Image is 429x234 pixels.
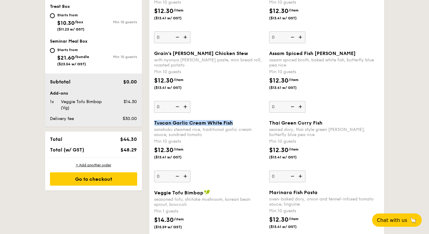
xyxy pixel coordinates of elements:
span: /item [289,217,299,221]
div: Go to checkout [50,172,137,186]
img: icon-reduce.1d2dbef1.svg [287,31,296,43]
span: $44.30 [120,136,137,142]
span: ($23.54 w/ GST) [57,62,86,66]
span: Tuscan Garlic Cream White Fish [154,120,233,126]
img: icon-add.58712e84.svg [181,171,190,182]
span: Chat with us [377,217,407,223]
div: Min 1 guests [154,208,264,214]
span: /box [74,20,83,24]
img: icon-add.58712e84.svg [181,101,190,112]
span: $12.30 [269,216,289,223]
div: 1x [48,99,58,105]
img: icon-add.58712e84.svg [296,31,305,43]
span: /item [173,8,183,12]
span: $12.30 [269,147,289,154]
span: $48.29 [120,147,137,153]
img: icon-reduce.1d2dbef1.svg [287,101,296,112]
input: Assam Spiced Fish [PERSON_NAME]assam spiced broth, baked white fish, butterfly blue pea riceMin 1... [269,101,305,113]
span: Total [50,136,62,142]
span: $0.00 [123,79,137,85]
span: $21.60 [57,54,74,61]
span: Veggie Tofu Bimbap [154,190,203,196]
div: seasoned tofu, shiitake mushroom, korean bean sprout, broccoli [154,197,264,207]
div: Add-ons [50,90,137,96]
div: Min 10 guests [269,138,379,145]
div: Min 10 guests [269,69,379,75]
span: ($13.41 w/ GST) [154,16,195,21]
input: Oven-Roasted Teriyaki Chickenhouse-blend teriyaki sauce, shiitake mushroom, bok choy, tossed sign... [154,31,190,43]
div: + Add another order [50,163,137,167]
span: /item [289,78,299,82]
span: ($13.41 w/ GST) [269,155,310,160]
img: icon-vegan.f8ff3823.svg [204,190,210,195]
button: Chat with us🦙 [372,213,422,227]
span: Treat Box [50,4,70,9]
span: /item [173,78,183,82]
span: 🦙 [410,217,417,224]
div: Veggie Tofu Bimbap (Vg) [58,99,114,111]
span: /item [174,217,184,221]
span: $12.30 [269,77,289,84]
span: Delivery fee [50,116,74,121]
span: /bundle [74,55,89,59]
span: ($13.41 w/ GST) [269,16,310,21]
div: assam spiced broth, baked white fish, butterfly blue pea rice [269,57,379,68]
input: Starts from$10.30/box($11.23 w/ GST)Min 10 guests [50,13,55,18]
span: $14.30 [124,99,137,104]
img: icon-reduce.1d2dbef1.svg [172,171,181,182]
input: Tuscan Garlic Cream White Fishsanshoku steamed rice, traditional garlic cream sauce, sundried tom... [154,171,190,182]
span: $14.30 [154,216,174,224]
img: icon-reduce.1d2dbef1.svg [172,31,181,43]
span: /item [289,147,299,151]
div: Min 10 guests [154,69,264,75]
span: ($13.41 w/ GST) [269,224,310,229]
span: Total (w/ GST) [50,147,84,153]
span: ($15.59 w/ GST) [154,225,195,229]
span: /item [289,8,299,12]
span: Subtotal [50,79,71,85]
span: Grain's [PERSON_NAME] Chicken Stew [154,50,248,56]
input: Starts from$21.60/bundle($23.54 w/ GST)Min 10 guests [50,48,55,53]
input: Grain's [PERSON_NAME] Chicken Stewwith nyonya [PERSON_NAME] paste, mini bread roll, roasted potat... [154,101,190,113]
span: /item [173,147,183,151]
img: icon-add.58712e84.svg [181,31,190,43]
span: $30.00 [123,116,137,121]
img: icon-add.58712e84.svg [296,171,305,182]
img: icon-reduce.1d2dbef1.svg [287,171,296,182]
div: sanshoku steamed rice, traditional garlic cream sauce, sundried tomato [154,127,264,137]
span: ($13.41 w/ GST) [154,155,195,160]
span: $12.30 [154,147,173,154]
span: $12.30 [154,77,173,84]
div: Starts from [57,13,84,18]
div: Min 10 guests [269,208,379,214]
div: Min 10 guests [94,20,137,24]
img: icon-add.58712e84.svg [296,101,305,112]
span: Thai Green Curry Fish [269,120,322,126]
div: oven-baked dory, onion and fennel-infused tomato sauce, linguine [269,197,379,207]
span: ($13.41 w/ GST) [269,85,310,90]
div: with nyonya [PERSON_NAME] paste, mini bread roll, roasted potato [154,57,264,68]
span: $12.30 [154,8,173,15]
span: ($11.23 w/ GST) [57,27,84,31]
img: icon-reduce.1d2dbef1.svg [172,101,181,112]
span: Assam Spiced Fish [PERSON_NAME] [269,50,356,56]
span: Seminar Meal Box [50,39,87,44]
div: Min 10 guests [154,138,264,145]
div: Starts from [57,47,89,52]
div: seared dory, thai style green [PERSON_NAME], butterfly blue pea rice [269,127,379,137]
span: ($13.41 w/ GST) [154,85,195,90]
span: Marinara Fish Pasta [269,190,318,195]
div: Min 10 guests [94,55,137,59]
input: Thai Green Curry Fishseared dory, thai style green [PERSON_NAME], butterfly blue pea riceMin 10 g... [269,171,305,182]
span: $12.30 [269,8,289,15]
input: Hikari Miso Chicken [PERSON_NAME]hong kong egg noodle, shiitake mushroom, roasted carrotMin 10 gu... [269,31,305,43]
span: $10.30 [57,20,74,26]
